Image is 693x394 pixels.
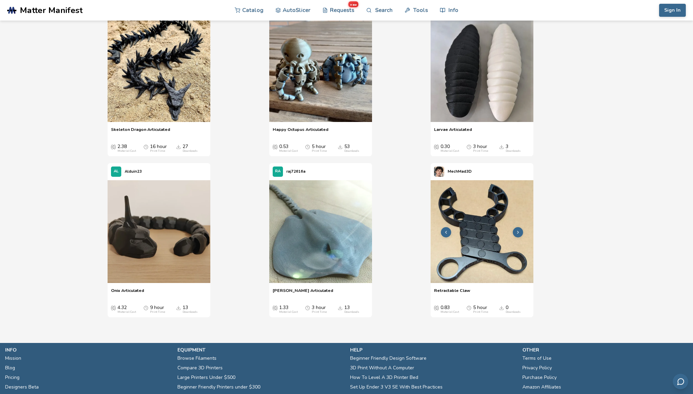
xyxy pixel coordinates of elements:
div: 5 hour [312,144,327,153]
button: Send feedback via email [673,374,688,389]
div: 1.33 [279,305,298,314]
a: Happy Octupus Articulated [273,127,329,137]
div: 4.32 [117,305,136,314]
span: Downloads [499,305,504,310]
div: Material Cost [441,149,459,153]
p: other [522,346,688,354]
span: Average Print Time [144,144,148,149]
a: Beginner Friendly Design Software [350,354,426,363]
div: 5 hour [473,305,488,314]
a: Pricing [5,373,20,382]
div: 13 [183,305,198,314]
div: Material Cost [117,310,136,314]
div: 0 [506,305,521,314]
span: Average Cost [273,305,277,310]
a: Large Printers Under $500 [177,373,235,382]
span: Downloads [499,144,504,149]
span: Downloads [338,305,343,310]
span: RA [275,169,281,174]
a: Compare 3D Printers [177,363,223,373]
div: Material Cost [279,310,298,314]
a: Onix Articulated [111,288,144,298]
span: Average Cost [273,144,277,149]
p: raj72616a [286,168,306,175]
a: Designers Beta [5,382,39,392]
a: [PERSON_NAME] Articulated [273,288,333,298]
a: How To Level A 3D Printer Bed [350,373,418,382]
a: 3D Print Without A Computer [350,363,414,373]
span: new [348,1,358,7]
div: 3 hour [473,144,488,153]
div: Material Cost [441,310,459,314]
div: Downloads [344,310,359,314]
span: Average Print Time [467,144,471,149]
a: Browse Filaments [177,354,216,363]
span: Average Print Time [305,305,310,310]
div: 0.53 [279,144,298,153]
button: Sign In [659,4,686,17]
span: Average Cost [434,144,439,149]
div: 27 [183,144,198,153]
div: Downloads [506,310,521,314]
div: Downloads [183,149,198,153]
a: Set Up Ender 3 V3 SE With Best Practices [350,382,443,392]
a: Privacy Policy [522,363,552,373]
div: Print Time [473,310,488,314]
span: Average Print Time [144,305,148,310]
a: Larvae Articulated [434,127,472,137]
div: 53 [344,144,359,153]
a: Mission [5,354,21,363]
p: MechMad3D [448,168,472,175]
span: Downloads [176,305,181,310]
div: 3 hour [312,305,327,314]
a: Terms of Use [522,354,552,363]
div: Print Time [150,310,165,314]
div: Material Cost [117,149,136,153]
a: Beginner Friendly Printers under $300 [177,382,260,392]
div: 16 hour [150,144,167,153]
div: Downloads [506,149,521,153]
span: Matter Manifest [20,5,83,15]
span: AL [114,169,119,174]
div: Print Time [312,149,327,153]
a: Amazon Affiliates [522,382,561,392]
a: Skeleton Dragon Articulated [111,127,170,137]
span: Average Cost [111,144,116,149]
div: 3 [506,144,521,153]
div: 2.38 [117,144,136,153]
div: Downloads [344,149,359,153]
img: MechMad3D's profile [434,167,444,177]
span: Average Cost [111,305,116,310]
a: Purchase Policy [522,373,557,382]
div: Print Time [473,149,488,153]
div: Print Time [150,149,165,153]
a: MechMad3D's profileMechMad3D [431,163,475,180]
span: Downloads [176,144,181,149]
span: Average Print Time [305,144,310,149]
div: Downloads [183,310,198,314]
div: 0.83 [441,305,459,314]
div: 0.30 [441,144,459,153]
span: Downloads [338,144,343,149]
span: Average Cost [434,305,439,310]
div: 9 hour [150,305,165,314]
p: info [5,346,171,354]
p: help [350,346,516,354]
div: Print Time [312,310,327,314]
a: Retractable Claw [434,288,470,298]
span: Average Print Time [467,305,471,310]
p: Alduin23 [125,168,142,175]
div: 13 [344,305,359,314]
div: Material Cost [279,149,298,153]
a: Blog [5,363,15,373]
p: equipment [177,346,343,354]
